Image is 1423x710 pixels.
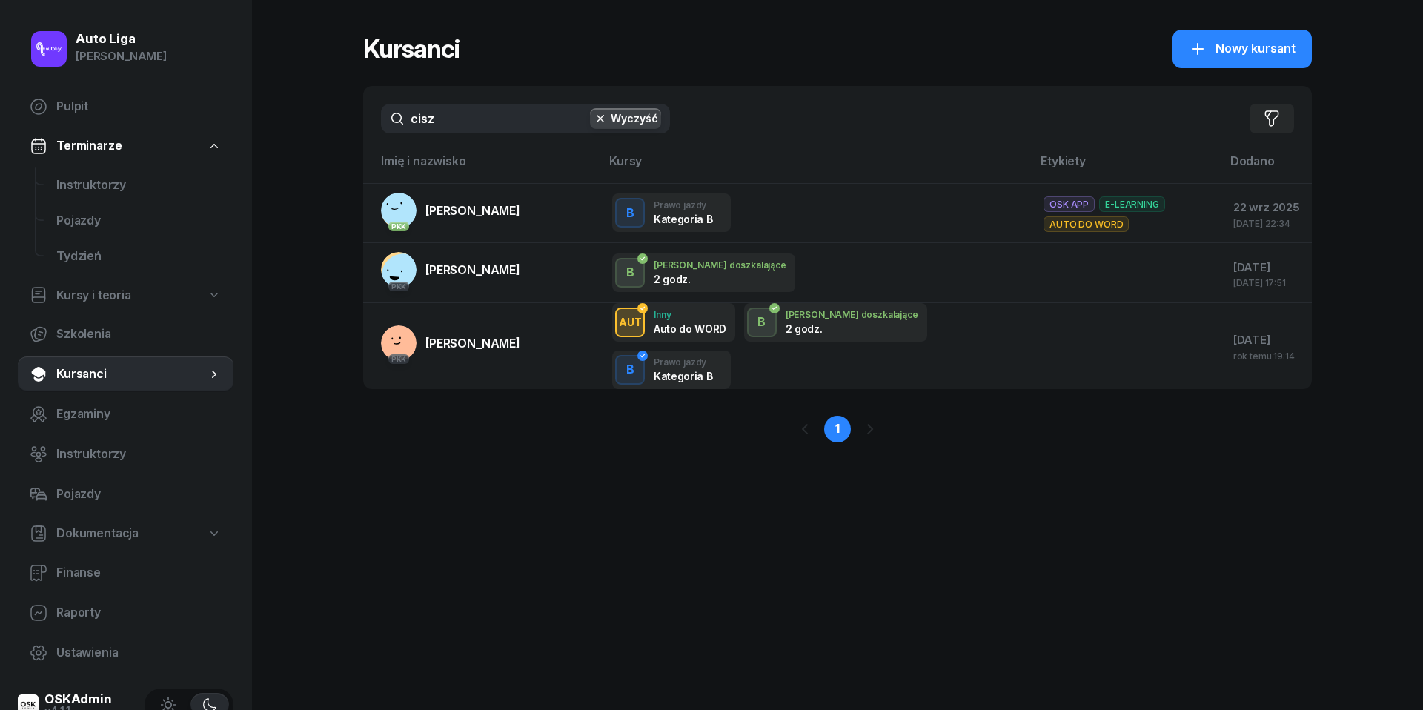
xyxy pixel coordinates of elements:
[56,136,122,156] span: Terminarze
[1233,219,1300,228] div: [DATE] 22:34
[388,354,410,364] div: PKK
[1221,151,1312,183] th: Dodano
[18,517,233,551] a: Dokumentacja
[56,563,222,583] span: Finanse
[56,405,222,424] span: Egzaminy
[18,635,233,671] a: Ustawienia
[44,693,112,706] div: OSKAdmin
[56,524,139,543] span: Dokumentacja
[56,325,222,344] span: Szkolenia
[18,595,233,631] a: Raporty
[654,273,731,285] div: 2 godz.
[18,477,233,512] a: Pojazdy
[425,262,520,277] span: [PERSON_NAME]
[654,310,726,319] div: Inny
[363,151,600,183] th: Imię i nazwisko
[1233,258,1300,277] div: [DATE]
[56,97,222,116] span: Pulpit
[381,104,670,133] input: Szukaj
[44,203,233,239] a: Pojazdy
[613,313,648,331] div: AUT
[18,555,233,591] a: Finanse
[1233,351,1300,361] div: rok temu 19:14
[1233,198,1300,217] div: 22 wrz 2025
[590,108,661,129] button: Wyczyść
[18,129,233,163] a: Terminarze
[18,356,233,392] a: Kursanci
[56,365,207,384] span: Kursanci
[388,222,410,231] div: PKK
[18,89,233,125] a: Pulpit
[388,282,410,291] div: PKK
[654,370,712,382] div: Kategoria B
[76,47,167,66] div: [PERSON_NAME]
[56,211,222,230] span: Pojazdy
[44,239,233,274] a: Tydzień
[56,603,222,623] span: Raporty
[620,357,640,382] div: B
[747,308,777,337] button: B
[1099,196,1164,212] span: E-LEARNING
[1172,30,1312,68] button: Nowy kursant
[18,279,233,313] a: Kursy i teoria
[615,308,645,337] button: AUT
[600,151,1032,183] th: Kursy
[76,33,167,45] div: Auto Liga
[18,397,233,432] a: Egzaminy
[615,258,645,288] button: B
[654,260,786,270] div: [PERSON_NAME] doszkalające
[56,445,222,464] span: Instruktorzy
[381,193,520,228] a: PKK[PERSON_NAME]
[56,176,222,195] span: Instruktorzy
[1233,278,1300,288] div: [DATE] 17:51
[654,213,712,225] div: Kategoria B
[654,322,726,335] div: Auto do WORD
[654,200,712,210] div: Prawo jazdy
[752,310,772,335] div: B
[363,36,460,62] h1: Kursanci
[1233,331,1300,350] div: [DATE]
[615,355,645,385] button: B
[56,643,222,663] span: Ustawienia
[18,437,233,472] a: Instruktorzy
[824,416,851,442] a: 1
[425,336,520,351] span: [PERSON_NAME]
[18,316,233,352] a: Szkolenia
[1044,196,1095,212] span: OSK APP
[56,247,222,266] span: Tydzień
[620,260,640,285] div: B
[56,485,222,504] span: Pojazdy
[620,201,640,226] div: B
[615,198,645,228] button: B
[425,203,520,218] span: [PERSON_NAME]
[381,325,520,361] a: PKK[PERSON_NAME]
[786,310,918,319] div: [PERSON_NAME] doszkalające
[654,357,712,367] div: Prawo jazdy
[56,286,131,305] span: Kursy i teoria
[1032,151,1221,183] th: Etykiety
[44,167,233,203] a: Instruktorzy
[381,252,520,288] a: PKK[PERSON_NAME]
[1215,39,1296,59] span: Nowy kursant
[1044,216,1129,232] span: AUTO DO WORD
[786,322,863,335] div: 2 godz.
